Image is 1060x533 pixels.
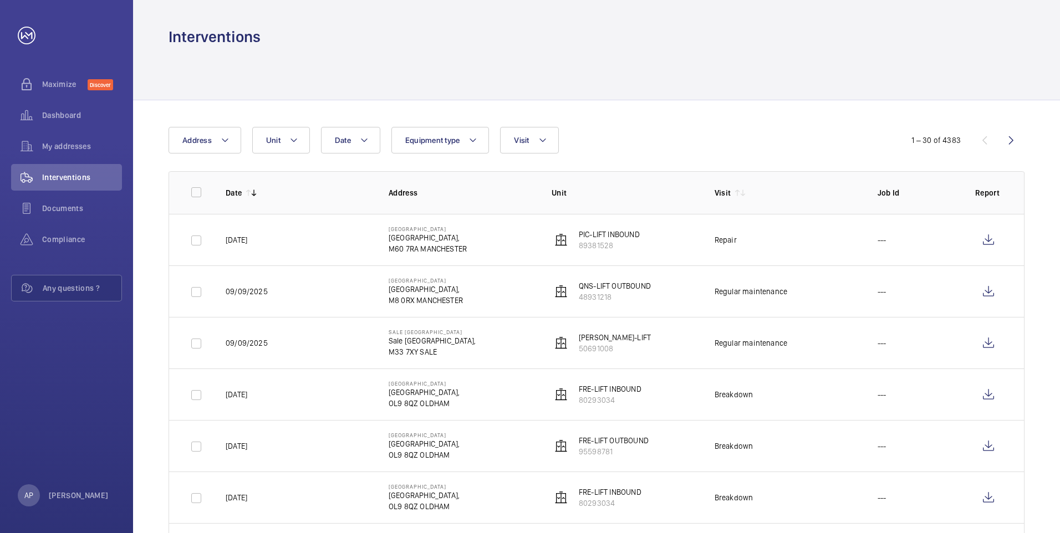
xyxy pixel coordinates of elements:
p: Report [975,187,1002,198]
p: M60 7RA MANCHESTER [389,243,467,254]
span: Compliance [42,234,122,245]
p: [GEOGRAPHIC_DATA], [389,490,460,501]
span: Visit [514,136,529,145]
p: 09/09/2025 [226,337,268,348]
p: [PERSON_NAME]-LIFT [579,332,651,343]
p: [GEOGRAPHIC_DATA], [389,284,463,295]
p: 80293034 [579,394,641,406]
p: [GEOGRAPHIC_DATA] [389,432,460,438]
p: 95598781 [579,446,649,457]
p: [DATE] [226,440,247,452]
p: PIC-LIFT INBOUND [579,229,640,240]
span: Maximize [42,79,88,90]
p: [GEOGRAPHIC_DATA], [389,387,460,398]
div: 1 – 30 of 4383 [911,135,961,146]
p: [GEOGRAPHIC_DATA] [389,380,460,387]
div: Regular maintenance [715,337,787,348]
button: Visit [500,127,558,153]
p: OL9 8QZ OLDHAM [389,449,460,460]
button: Date [321,127,380,153]
p: --- [878,492,886,503]
p: Sale [GEOGRAPHIC_DATA] [389,329,476,335]
p: AP [24,490,33,501]
p: QNS-LIFT OUTBOUND [579,280,651,291]
p: --- [878,389,886,400]
p: [DATE] [226,389,247,400]
p: [GEOGRAPHIC_DATA] [389,277,463,284]
p: [GEOGRAPHIC_DATA] [389,483,460,490]
p: OL9 8QZ OLDHAM [389,398,460,409]
span: Date [335,136,351,145]
span: Interventions [42,172,122,183]
p: Unit [552,187,697,198]
span: Equipment type [405,136,460,145]
div: Breakdown [715,492,753,503]
p: --- [878,286,886,297]
p: [GEOGRAPHIC_DATA], [389,438,460,449]
p: [DATE] [226,492,247,503]
div: Repair [715,234,737,245]
img: elevator.svg [554,388,568,401]
div: Breakdown [715,440,753,452]
span: Dashboard [42,110,122,121]
p: [PERSON_NAME] [49,490,109,501]
p: FRE-LIFT INBOUND [579,486,641,498]
p: Address [389,187,534,198]
button: Unit [252,127,310,153]
p: FRE-LIFT OUTBOUND [579,435,649,446]
span: Unit [266,136,281,145]
p: Date [226,187,242,198]
p: Visit [715,187,731,198]
p: [DATE] [226,234,247,245]
div: Breakdown [715,389,753,400]
p: Job Id [878,187,957,198]
span: Documents [42,203,122,214]
p: --- [878,440,886,452]
p: 09/09/2025 [226,286,268,297]
span: My addresses [42,141,122,152]
img: elevator.svg [554,439,568,453]
img: elevator.svg [554,336,568,350]
p: [GEOGRAPHIC_DATA], [389,232,467,243]
img: elevator.svg [554,233,568,247]
button: Address [169,127,241,153]
p: 50691008 [579,343,651,354]
span: Any questions ? [43,283,121,294]
p: 80293034 [579,498,641,509]
div: Regular maintenance [715,286,787,297]
p: OL9 8QZ OLDHAM [389,501,460,512]
img: elevator.svg [554,491,568,504]
p: --- [878,234,886,245]
p: [GEOGRAPHIC_DATA] [389,225,467,232]
p: 89381528 [579,240,640,251]
p: M8 0RX MANCHESTER [389,295,463,306]
p: --- [878,337,886,348]
p: M33 7XY SALE [389,346,476,357]
img: elevator.svg [554,285,568,298]
span: Discover [88,79,113,90]
h1: Interventions [169,27,261,47]
p: Sale [GEOGRAPHIC_DATA], [389,335,476,346]
span: Address [182,136,212,145]
button: Equipment type [391,127,490,153]
p: 48931218 [579,291,651,303]
p: FRE-LIFT INBOUND [579,383,641,394]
